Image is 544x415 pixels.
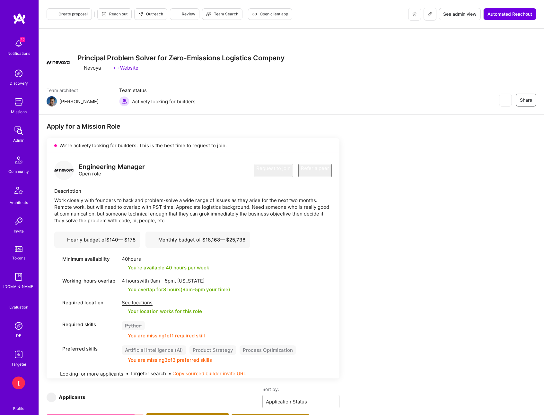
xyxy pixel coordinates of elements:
img: Admin Search [12,319,25,332]
div: Notifications [7,50,30,57]
img: admin teamwork [12,124,25,137]
div: Tokens [12,255,25,261]
div: You are missing 1 of 1 required skill [128,332,205,339]
i: icon ArrowDown [88,395,92,400]
span: Share [520,97,532,103]
div: [DOMAIN_NAME] [3,283,34,290]
i: icon CloseOrange [122,358,127,362]
img: Architects [11,184,26,199]
div: We’re actively looking for builders. This is the best time to request to join. [47,138,339,153]
div: Monthly budget of $ 18,168 — $ 25,738 [150,236,245,243]
div: Open role [79,164,145,177]
span: • [126,370,166,377]
i: icon Check [122,287,127,292]
div: Evaluation [9,304,28,310]
div: 4 hours with [US_STATE] [122,277,230,284]
i: icon Check [122,265,127,270]
div: [PERSON_NAME] [59,98,99,105]
img: bell [12,37,25,50]
img: guide book [12,270,25,283]
div: You are missing 3 of 3 preferred skills [128,357,212,363]
div: Process Optimization [240,345,296,355]
span: Team status [119,87,196,94]
div: Apply for a Mission Role [47,122,339,131]
span: Review [174,11,195,17]
span: Actively looking for builders [132,98,196,105]
div: Engineering Manager [79,164,145,170]
div: Working-hours overlap [54,277,118,284]
img: teamwork [12,96,25,108]
i: icon Location [54,300,59,305]
div: Artificial Intelligence (AI) [122,345,186,355]
button: Refer a peer [298,164,332,177]
i: icon EyeClosed [503,97,508,103]
i: icon Tag [54,322,59,327]
div: Application Status [266,398,307,405]
div: Your location works for this role [122,308,202,315]
button: Automated Reachout [483,8,536,20]
div: Invite [14,228,24,234]
div: Discovery [10,80,28,87]
span: See admin view [443,11,477,17]
img: logo [54,161,74,180]
i: icon Applicant [49,395,54,400]
div: Required skills [54,321,118,328]
i: icon CloseOrange [122,333,127,338]
button: Team Search [202,8,242,20]
div: You're available 40 hours per week [122,264,209,271]
img: Invite [12,215,25,228]
img: logo [13,13,26,24]
span: Looking for more applicants [60,371,123,377]
div: You overlap for 8 hours ( your time) [128,286,230,293]
div: Python [122,321,145,330]
i: icon SelectionTeam [16,299,21,304]
div: Architects [10,199,28,206]
span: Automated Reachout [487,11,532,17]
span: 22 [20,37,25,42]
div: Community [8,168,29,175]
label: Sort by: [262,386,339,392]
span: Team Search [206,11,238,17]
img: Team Architect [47,96,57,106]
div: Admin [13,137,24,144]
button: Open client app [248,8,292,20]
div: Nevoya [77,64,101,71]
button: Outreach [134,8,167,20]
span: 9am - 5pm [182,286,205,292]
a: Website [114,64,138,71]
div: Hourly budget of $ 140 — $ 175 [59,236,136,243]
div: [ [12,377,25,389]
button: Share [516,94,536,106]
div: Required location [54,299,118,306]
span: • [169,370,246,377]
div: Product Strategy [189,345,236,355]
button: See admin view [439,8,481,20]
span: Create proposal [51,11,88,17]
img: Community [11,153,26,168]
span: Open client app [252,11,288,17]
i: icon Cash [150,237,155,242]
i: icon Mail [101,99,106,104]
span: Team architect [47,87,106,94]
a: [ [11,377,27,389]
i: icon Targeter [174,12,179,17]
img: discovery [12,67,25,80]
div: Applicants [59,394,85,401]
div: Profile [13,405,24,411]
a: Profile [11,398,27,411]
img: Company Logo [47,61,70,64]
span: 9am - 5pm , [149,278,177,284]
button: Copy sourced builder invite URL [172,370,246,377]
div: Preferred skills [54,345,118,352]
button: Targeter search [130,370,166,377]
i: icon Chevron [332,400,335,403]
div: DB [16,332,22,339]
h3: Principal Problem Solver for Zero-Emissions Logistics Company [77,54,285,62]
div: Description [54,188,332,194]
img: Actively looking for builders [119,96,129,106]
button: Review [170,8,199,20]
div: Work closely with founders to hack and problem-solve a wide range of issues as they arise for the... [54,197,332,224]
div: Targeter [11,361,26,368]
div: Missions [11,108,27,115]
img: Skill Targeter [12,348,25,361]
